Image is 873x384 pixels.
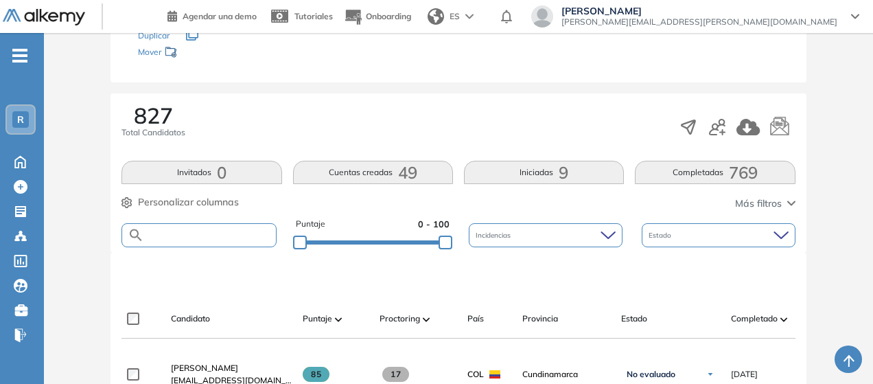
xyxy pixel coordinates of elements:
span: Puntaje [296,218,325,231]
span: Completado [731,313,778,325]
button: Onboarding [344,2,411,32]
span: COL [467,368,484,381]
div: Incidencias [469,223,622,247]
span: Agendar una demo [183,11,257,21]
div: Mover [138,41,275,66]
span: Más filtros [735,196,782,211]
span: Incidencias [476,230,513,240]
span: Tutoriales [294,11,333,21]
img: [missing "en.ARROW_ALT" translation] [335,317,342,321]
button: Iniciadas9 [464,161,624,184]
div: Estado [642,223,795,247]
a: Agendar una demo [167,7,257,23]
span: ES [450,10,460,23]
span: Puntaje [303,313,332,325]
img: Ícono de flecha [706,370,714,379]
img: Logo [3,9,85,26]
span: Candidato [171,313,210,325]
span: [DATE] [731,368,758,381]
span: 0 - 100 [418,218,450,231]
span: Onboarding [366,11,411,21]
span: 17 [382,367,409,382]
img: [missing "en.ARROW_ALT" translation] [423,317,430,321]
a: [PERSON_NAME] [171,362,292,374]
button: Más filtros [735,196,795,211]
i: - [12,54,27,57]
span: Total Candidatos [121,126,185,139]
button: Completadas769 [635,161,795,184]
img: SEARCH_ALT [128,227,144,244]
span: Estado [621,313,647,325]
span: [PERSON_NAME] [171,363,238,373]
span: Personalizar columnas [138,195,239,210]
span: Proctoring [380,313,420,325]
span: R [17,114,24,125]
span: 85 [303,367,329,382]
img: COL [489,370,500,379]
img: world [428,8,444,25]
span: No evaluado [627,369,675,380]
button: Cuentas creadas49 [293,161,453,184]
img: arrow [465,14,474,19]
span: Estado [649,230,674,240]
span: Cundinamarca [522,368,610,381]
button: Personalizar columnas [121,195,239,210]
span: 827 [134,104,173,126]
button: Invitados0 [121,161,281,184]
span: País [467,313,484,325]
img: [missing "en.ARROW_ALT" translation] [780,317,787,321]
span: [PERSON_NAME][EMAIL_ADDRESS][PERSON_NAME][DOMAIN_NAME] [561,16,837,27]
span: Provincia [522,313,558,325]
span: [PERSON_NAME] [561,5,837,16]
span: Duplicar [138,30,170,41]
